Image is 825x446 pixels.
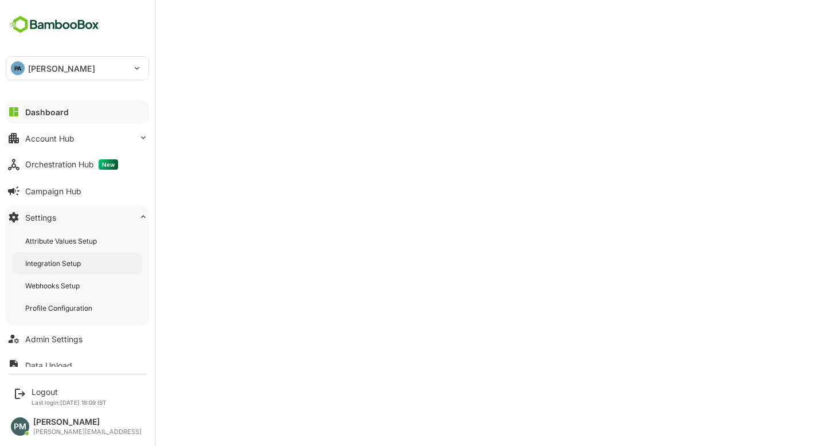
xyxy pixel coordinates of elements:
div: Account Hub [25,134,74,143]
button: Settings [6,206,149,229]
button: Orchestration HubNew [6,153,149,176]
div: Dashboard [25,107,69,117]
div: PA [11,61,25,75]
div: PA[PERSON_NAME] [6,57,148,80]
div: Integration Setup [25,259,83,268]
button: Admin Settings [6,327,149,350]
div: [PERSON_NAME] [33,417,142,427]
button: Data Upload [6,354,149,377]
button: Account Hub [6,127,149,150]
span: New [99,159,118,170]
div: Profile Configuration [25,303,95,313]
div: PM [11,417,29,436]
img: BambooboxFullLogoMark.5f36c76dfaba33ec1ec1367b70bb1252.svg [6,14,103,36]
p: Last login: [DATE] 18:09 IST [32,399,107,406]
p: [PERSON_NAME] [28,62,95,75]
div: Admin Settings [25,334,82,344]
div: Logout [32,387,107,397]
div: Webhooks Setup [25,281,82,291]
div: Campaign Hub [25,186,81,196]
div: Settings [25,213,56,222]
div: Attribute Values Setup [25,236,99,246]
div: [PERSON_NAME][EMAIL_ADDRESS] [33,428,142,436]
div: Orchestration Hub [25,159,118,170]
button: Campaign Hub [6,179,149,202]
button: Dashboard [6,100,149,123]
div: Data Upload [25,361,72,370]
